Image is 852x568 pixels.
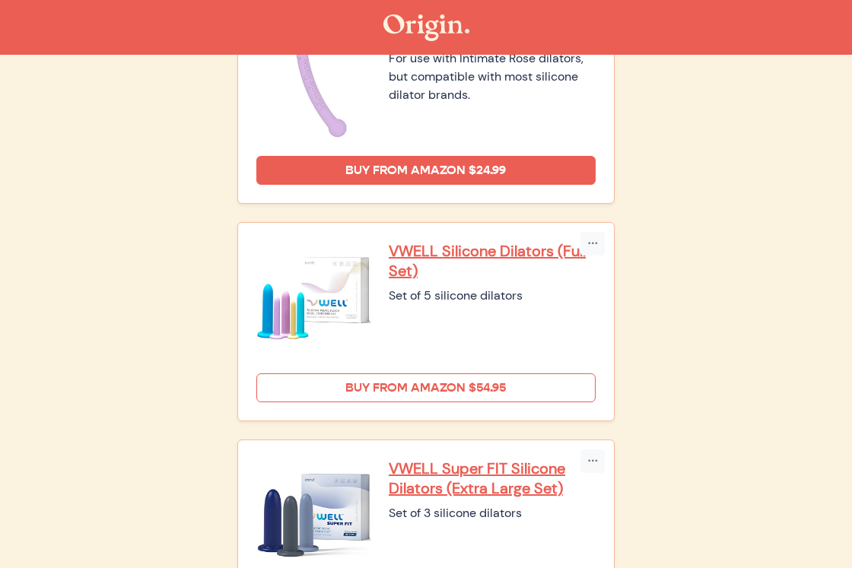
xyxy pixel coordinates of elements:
a: VWELL Silicone Dilators (Full Set) [389,241,596,281]
a: Buy from Amazon $24.99 [256,156,596,185]
div: Set of 3 silicone dilators [389,504,596,522]
img: The Origin Shop [383,14,469,41]
img: VWELL Silicone Dilators (Full Set) [256,241,370,355]
a: VWELL Super FIT Silicone Dilators (Extra Large Set) [389,459,596,498]
div: Set of 5 silicone dilators [389,287,596,305]
a: Buy from Amazon $54.95 [256,373,596,402]
img: Intimate Rose Dilator Handle [256,24,370,138]
div: For use with Intimate Rose dilators, but compatible with most silicone dilator brands. [389,49,596,104]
